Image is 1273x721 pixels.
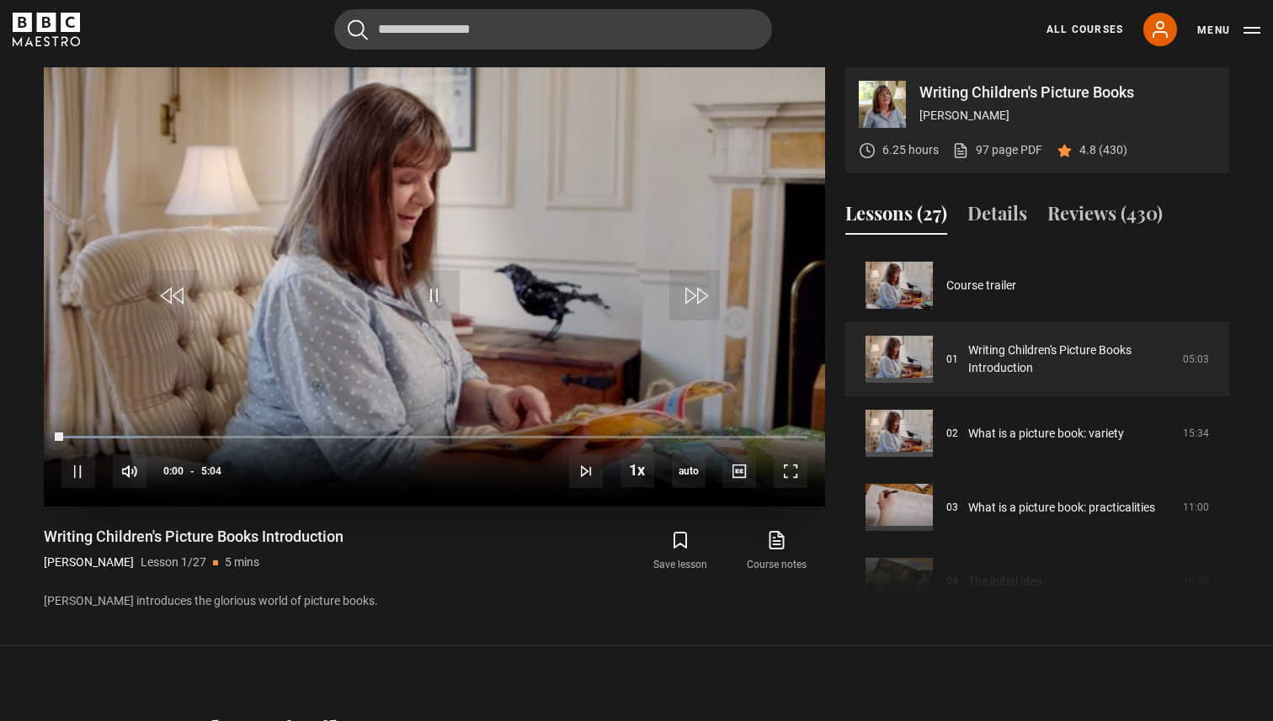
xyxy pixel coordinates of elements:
p: 4.8 (430) [1079,141,1127,159]
input: Search [334,9,772,50]
button: Captions [722,454,756,488]
a: Course notes [729,527,825,575]
p: 5 mins [225,554,259,571]
a: 97 page PDF [952,141,1042,159]
button: Lessons (27) [845,199,947,235]
p: 6.25 hours [882,141,939,159]
button: Pause [61,454,95,488]
button: Reviews (430) [1047,199,1163,235]
p: Lesson 1/27 [141,554,206,571]
button: Next Lesson [569,454,603,488]
button: Toggle navigation [1197,22,1260,39]
p: Writing Children's Picture Books [919,85,1216,100]
a: Writing Children's Picture Books Introduction [968,342,1173,377]
div: Progress Bar [61,436,807,439]
a: All Courses [1047,22,1123,37]
video-js: Video Player [44,67,825,506]
button: Fullscreen [774,454,807,488]
span: 5:04 [201,456,221,486]
p: [PERSON_NAME] [919,107,1216,125]
a: What is a picture book: variety [968,425,1124,443]
button: Save lesson [632,527,728,575]
button: Details [967,199,1027,235]
button: Mute [113,454,146,488]
button: Submit the search query [348,19,368,40]
a: Course trailer [946,277,1016,294]
h1: Writing Children's Picture Books Introduction [44,527,344,547]
p: [PERSON_NAME] introduces the glorious world of picture books. [44,592,825,610]
a: What is a picture book: practicalities [968,499,1155,517]
div: Current quality: 720p [672,454,706,488]
span: - [190,465,194,477]
p: [PERSON_NAME] [44,554,134,571]
span: auto [672,454,706,488]
button: Playback Rate [621,453,654,487]
svg: BBC Maestro [13,13,80,46]
span: 0:00 [163,456,184,486]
